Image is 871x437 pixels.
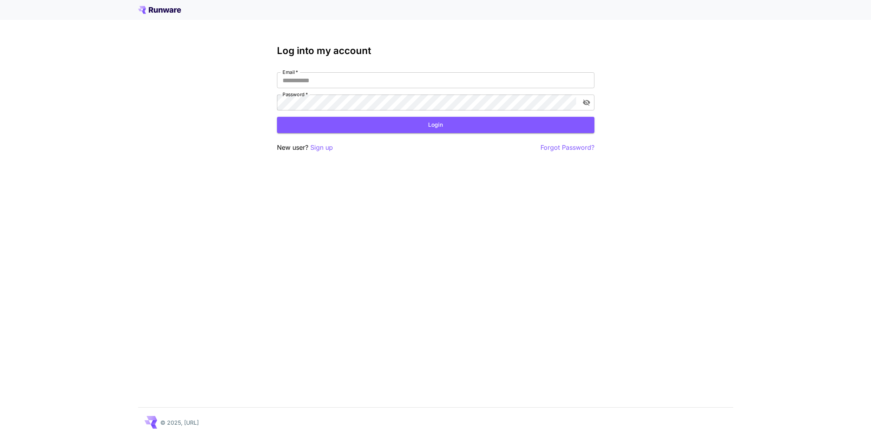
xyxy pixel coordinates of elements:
button: Forgot Password? [540,143,594,153]
label: Email [283,69,298,75]
p: New user? [277,143,333,153]
button: toggle password visibility [579,95,594,110]
h3: Log into my account [277,45,594,56]
p: © 2025, [URL] [160,418,199,427]
button: Login [277,117,594,133]
button: Sign up [310,143,333,153]
label: Password [283,91,308,98]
